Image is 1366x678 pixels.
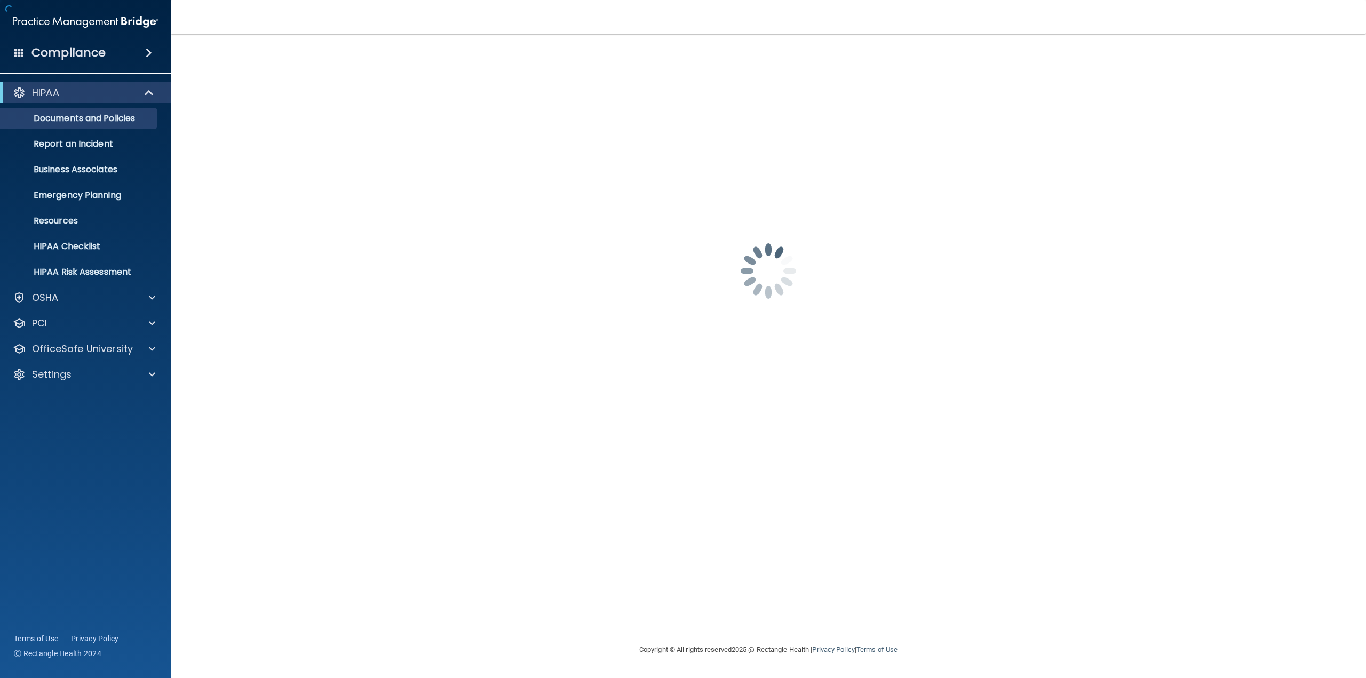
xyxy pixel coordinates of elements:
[31,45,106,60] h4: Compliance
[13,368,155,381] a: Settings
[32,86,59,99] p: HIPAA
[32,368,72,381] p: Settings
[13,86,155,99] a: HIPAA
[13,291,155,304] a: OSHA
[32,317,47,330] p: PCI
[7,216,153,226] p: Resources
[7,139,153,149] p: Report an Incident
[7,190,153,201] p: Emergency Planning
[14,633,58,644] a: Terms of Use
[812,645,854,653] a: Privacy Policy
[7,241,153,252] p: HIPAA Checklist
[13,317,155,330] a: PCI
[715,218,822,324] img: spinner.e123f6fc.gif
[32,342,133,355] p: OfficeSafe University
[856,645,898,653] a: Terms of Use
[7,164,153,175] p: Business Associates
[14,648,101,659] span: Ⓒ Rectangle Health 2024
[574,633,963,667] div: Copyright © All rights reserved 2025 @ Rectangle Health | |
[32,291,59,304] p: OSHA
[13,342,155,355] a: OfficeSafe University
[71,633,119,644] a: Privacy Policy
[13,11,158,33] img: PMB logo
[7,267,153,277] p: HIPAA Risk Assessment
[7,113,153,124] p: Documents and Policies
